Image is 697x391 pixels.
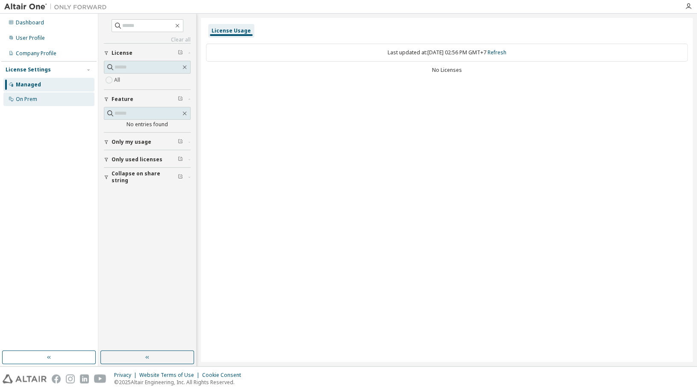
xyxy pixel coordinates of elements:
img: instagram.svg [66,374,75,383]
img: facebook.svg [52,374,61,383]
button: Feature [104,90,191,109]
img: Altair One [4,3,111,11]
div: Last updated at: [DATE] 02:56 PM GMT+7 [206,44,688,62]
span: Only used licenses [112,156,162,163]
span: Clear filter [178,156,183,163]
button: License [104,44,191,62]
img: youtube.svg [94,374,106,383]
span: Feature [112,96,133,103]
div: User Profile [16,35,45,41]
span: Clear filter [178,50,183,56]
div: Website Terms of Use [139,372,202,379]
a: Clear all [104,36,191,43]
label: All [114,75,122,85]
span: License [112,50,132,56]
span: Clear filter [178,139,183,145]
div: Company Profile [16,50,56,57]
span: Clear filter [178,174,183,181]
div: No Licenses [206,67,688,74]
span: Clear filter [178,96,183,103]
button: Collapse on share string [104,168,191,187]
div: Cookie Consent [202,372,246,379]
button: Only used licenses [104,150,191,169]
div: License Usage [212,27,251,34]
p: © 2025 Altair Engineering, Inc. All Rights Reserved. [114,379,246,386]
div: Privacy [114,372,139,379]
a: Refresh [488,49,506,56]
img: altair_logo.svg [3,374,47,383]
span: Only my usage [112,139,151,145]
div: Managed [16,81,41,88]
div: License Settings [6,66,51,73]
div: Dashboard [16,19,44,26]
span: Collapse on share string [112,170,178,184]
img: linkedin.svg [80,374,89,383]
button: Only my usage [104,133,191,151]
div: No entries found [104,121,191,128]
div: On Prem [16,96,37,103]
